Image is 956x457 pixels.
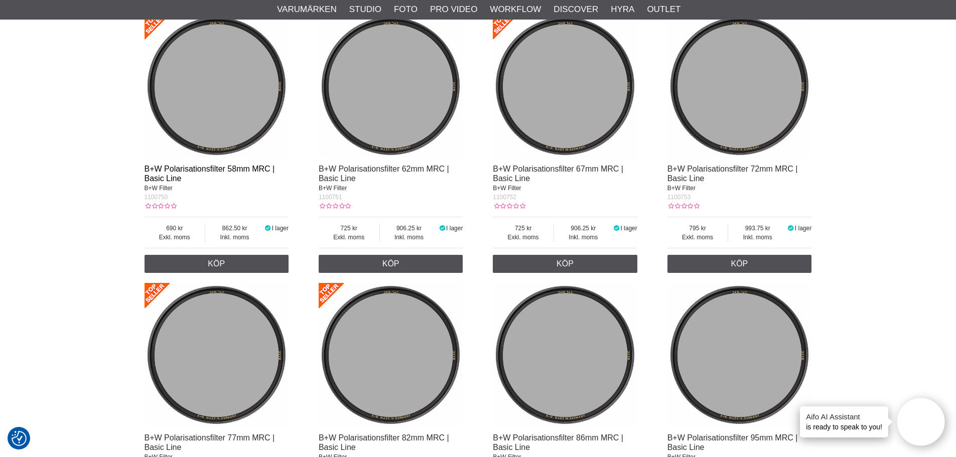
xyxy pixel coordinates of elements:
[319,224,379,233] span: 725
[205,224,264,233] span: 862.50
[277,3,337,16] a: Varumärken
[667,224,728,233] span: 795
[349,3,381,16] a: Studio
[613,225,621,232] i: I lager
[667,194,691,201] span: 1100753
[319,14,463,159] img: B+W Polarisationsfilter 62mm MRC | Basic Line
[667,233,728,242] span: Exkl. moms
[620,225,637,232] span: I lager
[438,225,446,232] i: I lager
[795,225,811,232] span: I lager
[319,194,342,201] span: 1100751
[667,283,812,427] img: B+W Polarisationsfilter 95mm MRC | Basic Line
[145,14,289,159] img: B+W Polarisationsfilter 58mm MRC | Basic Line
[647,3,680,16] a: Outlet
[205,233,264,242] span: Inkl. moms
[319,233,379,242] span: Exkl. moms
[800,406,888,437] div: is ready to speak to you!
[667,433,798,451] a: B+W Polarisationsfilter 95mm MRC | Basic Line
[728,233,787,242] span: Inkl. moms
[319,165,449,183] a: B+W Polarisationsfilter 62mm MRC | Basic Line
[319,283,463,427] img: B+W Polarisationsfilter 82mm MRC | Basic Line
[145,433,275,451] a: B+W Polarisationsfilter 77mm MRC | Basic Line
[493,165,623,183] a: B+W Polarisationsfilter 67mm MRC | Basic Line
[319,202,351,211] div: Kundbetyg: 0
[272,225,289,232] span: I lager
[430,3,477,16] a: Pro Video
[145,194,168,201] span: 1100750
[611,3,634,16] a: Hyra
[319,433,449,451] a: B+W Polarisationsfilter 82mm MRC | Basic Line
[145,165,275,183] a: B+W Polarisationsfilter 58mm MRC | Basic Line
[554,233,613,242] span: Inkl. moms
[380,224,439,233] span: 906.25
[145,233,205,242] span: Exkl. moms
[493,185,521,192] span: B+W Filter
[145,185,173,192] span: B+W Filter
[728,224,787,233] span: 993.75
[145,255,289,273] a: Köp
[319,255,463,273] a: Köp
[490,3,541,16] a: Workflow
[667,255,812,273] a: Köp
[145,283,289,427] img: B+W Polarisationsfilter 77mm MRC | Basic Line
[12,429,27,447] button: Samtyckesinställningar
[493,255,637,273] a: Köp
[493,202,525,211] div: Kundbetyg: 0
[380,233,439,242] span: Inkl. moms
[493,283,637,427] img: B+W Polarisationsfilter 86mm MRC | Basic Line
[145,224,205,233] span: 690
[667,185,696,192] span: B+W Filter
[394,3,418,16] a: Foto
[806,411,882,422] h4: Aifo AI Assistant
[667,202,700,211] div: Kundbetyg: 0
[787,225,795,232] i: I lager
[493,433,623,451] a: B+W Polarisationsfilter 86mm MRC | Basic Line
[554,3,598,16] a: Discover
[493,14,637,159] img: B+W Polarisationsfilter 67mm MRC | Basic Line
[667,14,812,159] img: B+W Polarisationsfilter 72mm MRC | Basic Line
[667,165,798,183] a: B+W Polarisationsfilter 72mm MRC | Basic Line
[493,233,554,242] span: Exkl. moms
[264,225,272,232] i: I lager
[145,202,177,211] div: Kundbetyg: 0
[12,431,27,446] img: Revisit consent button
[319,185,347,192] span: B+W Filter
[554,224,613,233] span: 906.25
[493,194,516,201] span: 1100752
[446,225,463,232] span: I lager
[493,224,554,233] span: 725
